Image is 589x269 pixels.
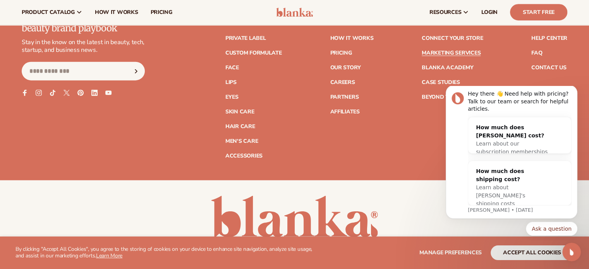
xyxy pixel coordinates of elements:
[34,75,122,128] div: How much does shipping cost?Learn about [PERSON_NAME]'s shipping costs
[96,252,122,259] a: Learn More
[531,36,567,41] a: Help Center
[422,50,481,56] a: Marketing services
[127,62,144,81] button: Subscribe
[12,136,143,150] div: Quick reply options
[22,38,145,55] p: Stay in the know on the latest in beauty, tech, startup, and business news.
[22,13,145,34] p: Join the Blank Slate – your beauty brand playbook
[422,36,483,41] a: Connect your store
[562,243,581,261] iframe: Intercom live chat
[434,86,589,240] iframe: Intercom notifications message
[34,4,137,120] div: Message content
[276,8,313,17] img: logo
[422,80,460,85] a: Case Studies
[225,36,266,41] a: Private label
[531,50,542,56] a: FAQ
[225,139,258,144] a: Men's Care
[42,38,114,54] div: How much does [PERSON_NAME] cost?
[510,4,567,21] a: Start Free
[225,50,282,56] a: Custom formulate
[419,249,482,256] span: Manage preferences
[17,6,30,19] img: Profile image for Lee
[531,65,566,70] a: Contact Us
[225,124,255,129] a: Hair Care
[225,65,239,70] a: Face
[422,94,477,100] a: Beyond the brand
[92,136,143,150] button: Quick reply: Ask a question
[42,81,114,98] div: How much does shipping cost?
[422,65,473,70] a: Blanka Academy
[150,9,172,15] span: pricing
[330,36,373,41] a: How It Works
[34,121,137,128] p: Message from Lee, sent 1w ago
[225,109,254,115] a: Skin Care
[34,4,137,27] div: Hey there 👋 Need help with pricing? Talk to our team or search for helpful articles.
[225,153,263,159] a: Accessories
[95,9,138,15] span: How It Works
[419,245,482,260] button: Manage preferences
[42,98,91,121] span: Learn about [PERSON_NAME]'s shipping costs
[330,65,361,70] a: Our Story
[42,55,113,69] span: Learn about our subscription memberships
[491,245,574,260] button: accept all cookies
[330,109,359,115] a: Affiliates
[481,9,498,15] span: LOGIN
[330,94,359,100] a: Partners
[330,50,352,56] a: Pricing
[330,80,355,85] a: Careers
[15,246,321,259] p: By clicking "Accept All Cookies", you agree to the storing of cookies on your device to enhance s...
[22,9,75,15] span: product catalog
[225,80,237,85] a: Lips
[429,9,461,15] span: resources
[225,94,239,100] a: Eyes
[34,31,122,76] div: How much does [PERSON_NAME] cost?Learn about our subscription memberships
